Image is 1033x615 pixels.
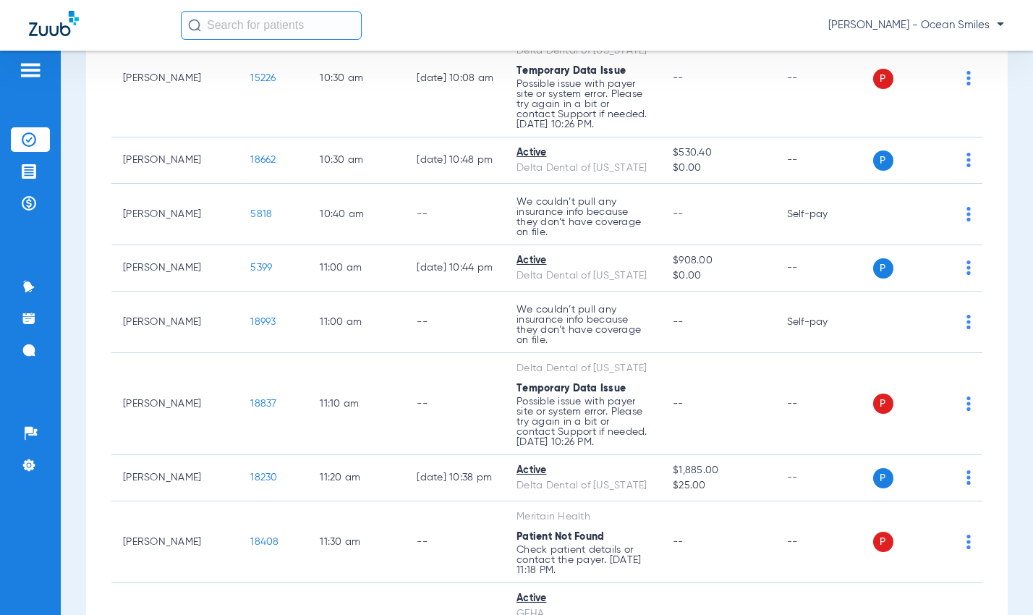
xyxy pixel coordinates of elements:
[873,394,893,414] span: P
[775,184,873,245] td: Self-pay
[775,20,873,137] td: --
[405,245,505,292] td: [DATE] 10:44 PM
[308,353,405,455] td: 11:10 AM
[516,197,650,237] p: We couldn’t pull any insurance info because they don’t have coverage on file.
[516,545,650,575] p: Check patient details or contact the payer. [DATE] 11:18 PM.
[873,468,893,488] span: P
[308,501,405,583] td: 11:30 AM
[873,258,893,279] span: P
[111,184,239,245] td: [PERSON_NAME]
[111,353,239,455] td: [PERSON_NAME]
[405,137,505,184] td: [DATE] 10:48 PM
[775,292,873,353] td: Self-pay
[966,207,971,221] img: group-dot-blue.svg
[250,209,272,219] span: 5818
[966,153,971,167] img: group-dot-blue.svg
[966,315,971,329] img: group-dot-blue.svg
[111,20,239,137] td: [PERSON_NAME]
[111,292,239,353] td: [PERSON_NAME]
[308,292,405,353] td: 11:00 AM
[405,455,505,501] td: [DATE] 10:38 PM
[516,532,604,542] span: Patient Not Found
[405,501,505,583] td: --
[29,11,79,36] img: Zuub Logo
[775,501,873,583] td: --
[966,260,971,275] img: group-dot-blue.svg
[516,253,650,268] div: Active
[516,478,650,493] div: Delta Dental of [US_STATE]
[516,396,650,447] p: Possible issue with payer site or system error. Please try again in a bit or contact Support if n...
[516,43,650,59] div: Delta Dental of [US_STATE]
[308,184,405,245] td: 10:40 AM
[516,383,626,394] span: Temporary Data Issue
[250,317,276,327] span: 18993
[516,305,650,345] p: We couldn’t pull any insurance info because they don’t have coverage on file.
[516,268,650,284] div: Delta Dental of [US_STATE]
[673,463,763,478] span: $1,885.00
[308,245,405,292] td: 11:00 AM
[250,399,276,409] span: 18837
[308,455,405,501] td: 11:20 AM
[673,161,763,176] span: $0.00
[111,501,239,583] td: [PERSON_NAME]
[775,137,873,184] td: --
[673,537,684,547] span: --
[19,61,42,79] img: hamburger-icon
[673,209,684,219] span: --
[308,20,405,137] td: 10:30 AM
[250,73,276,83] span: 15226
[308,137,405,184] td: 10:30 AM
[673,317,684,327] span: --
[516,361,650,376] div: Delta Dental of [US_STATE]
[873,69,893,89] span: P
[405,20,505,137] td: [DATE] 10:08 AM
[516,66,626,76] span: Temporary Data Issue
[775,353,873,455] td: --
[673,73,684,83] span: --
[111,455,239,501] td: [PERSON_NAME]
[405,184,505,245] td: --
[516,463,650,478] div: Active
[873,150,893,171] span: P
[828,18,1004,33] span: [PERSON_NAME] - Ocean Smiles
[181,11,362,40] input: Search for patients
[775,245,873,292] td: --
[873,532,893,552] span: P
[111,137,239,184] td: [PERSON_NAME]
[961,546,1033,615] iframe: Chat Widget
[673,253,763,268] span: $908.00
[111,245,239,292] td: [PERSON_NAME]
[250,263,272,273] span: 5399
[516,591,650,606] div: Active
[673,478,763,493] span: $25.00
[188,19,201,32] img: Search Icon
[966,535,971,549] img: group-dot-blue.svg
[250,472,277,483] span: 18230
[516,79,650,130] p: Possible issue with payer site or system error. Please try again in a bit or contact Support if n...
[250,537,279,547] span: 18408
[516,509,650,525] div: Meritain Health
[673,268,763,284] span: $0.00
[673,399,684,409] span: --
[405,292,505,353] td: --
[250,155,276,165] span: 18662
[966,470,971,485] img: group-dot-blue.svg
[516,161,650,176] div: Delta Dental of [US_STATE]
[775,455,873,501] td: --
[966,71,971,85] img: group-dot-blue.svg
[516,145,650,161] div: Active
[673,145,763,161] span: $530.40
[966,396,971,411] img: group-dot-blue.svg
[405,353,505,455] td: --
